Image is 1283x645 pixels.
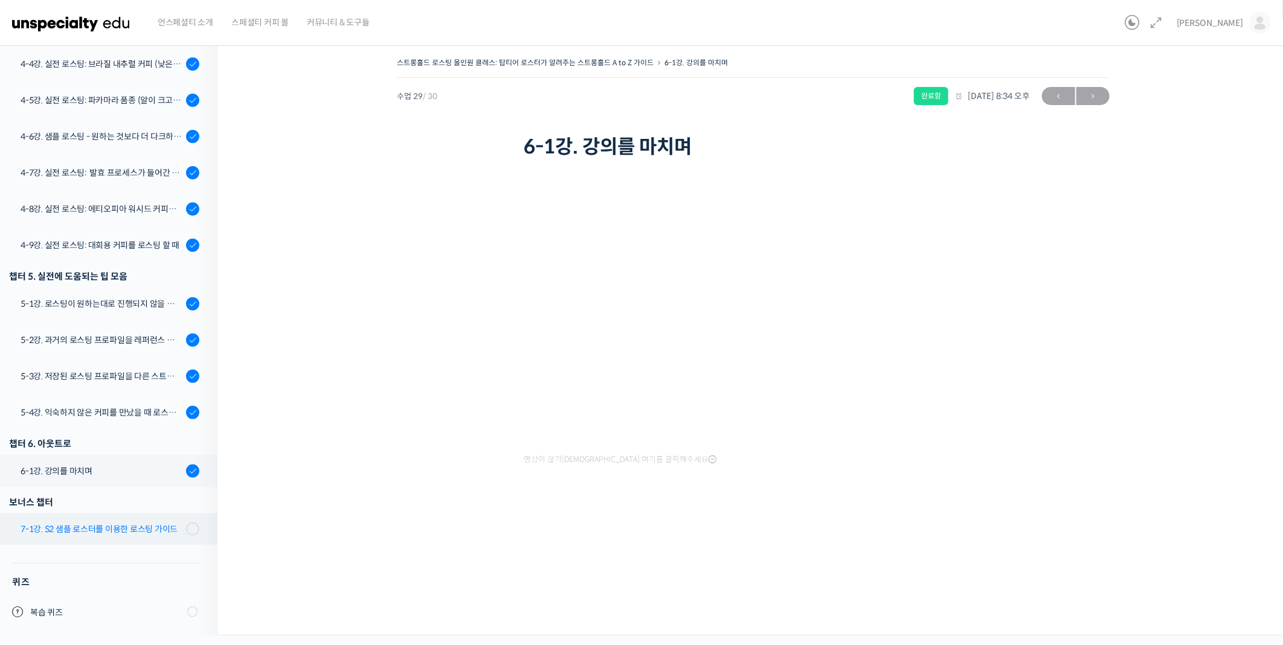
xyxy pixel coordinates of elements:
[111,402,125,411] span: 대화
[954,91,1030,101] span: [DATE] 8:34 오후
[21,239,182,252] div: 4-9강. 실전 로스팅: 대회용 커피를 로스팅 할 때
[1177,18,1243,28] span: [PERSON_NAME]
[1042,87,1075,105] a: ←이전
[914,87,948,105] div: 완료함
[9,494,199,510] div: 보너스 챕터
[524,455,716,464] span: 영상이 끊기[DEMOGRAPHIC_DATA] 여기를 클릭해주세요
[21,57,182,71] div: 4-4강. 실전 로스팅: 브라질 내추럴 커피 (낮은 고도에서 재배되어 당분과 밀도가 낮은 경우)
[397,92,437,100] span: 수업 29
[1076,87,1110,105] a: 다음→
[9,268,199,284] div: 챕터 5. 실전에 도움되는 팁 모음
[12,563,199,588] h4: 퀴즈
[21,406,182,419] div: 5-4강. 익숙하지 않은 커피를 만났을 때 로스팅 전략 세우는 방법
[30,606,63,619] span: 복습 퀴즈
[156,383,232,413] a: 설정
[21,370,182,383] div: 5-3강. 저장된 로스팅 프로파일을 다른 스트롱홀드 로스팅 머신에서 적용할 경우에 보정하는 방법
[80,383,156,413] a: 대화
[397,58,654,67] a: 스트롱홀드 로스팅 올인원 클래스: 탑티어 로스터가 알려주는 스트롱홀드 A to Z 가이드
[21,166,182,179] div: 4-7강. 실전 로스팅: 발효 프로세스가 들어간 커피를 필터용으로 로스팅 할 때
[4,383,80,413] a: 홈
[21,333,182,347] div: 5-2강. 과거의 로스팅 프로파일을 레퍼런스 삼아 리뷰하는 방법
[524,135,983,158] h1: 6-1강. 강의를 마치며
[21,202,182,216] div: 4-8강. 실전 로스팅: 에티오피아 워시드 커피를 에스프레소용으로 로스팅 할 때
[1076,88,1110,104] span: →
[423,91,437,101] span: / 30
[21,297,182,310] div: 5-1강. 로스팅이 원하는대로 진행되지 않을 때, 일관성이 떨어질 때
[21,94,182,107] div: 4-5강. 실전 로스팅: 파카마라 품종 (알이 크고 산지에서 건조가 고르게 되기 힘든 경우)
[21,464,182,478] div: 6-1강. 강의를 마치며
[9,435,199,452] div: 챕터 6. 아웃트로
[187,401,201,411] span: 설정
[21,130,182,143] div: 4-6강. 샘플 로스팅 - 원하는 것보다 더 다크하게 로스팅 하는 이유
[664,58,728,67] a: 6-1강. 강의를 마치며
[21,522,182,536] div: 7-1강. S2 샘플 로스터를 이용한 로스팅 가이드
[38,401,45,411] span: 홈
[1042,88,1075,104] span: ←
